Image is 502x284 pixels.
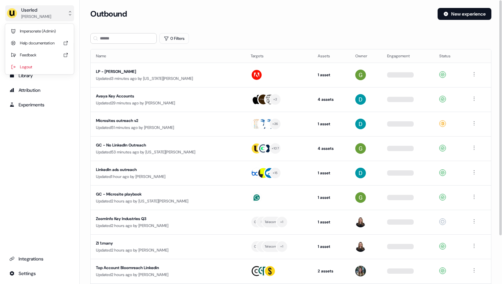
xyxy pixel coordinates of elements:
[5,24,74,74] div: Userled[PERSON_NAME]
[5,5,74,21] button: Userled[PERSON_NAME]
[8,49,71,61] div: Feedback
[8,25,71,37] div: Impersonate (Admin)
[21,7,51,13] div: Userled
[8,61,71,73] div: Logout
[8,37,71,49] div: Help documentation
[21,13,51,20] div: [PERSON_NAME]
